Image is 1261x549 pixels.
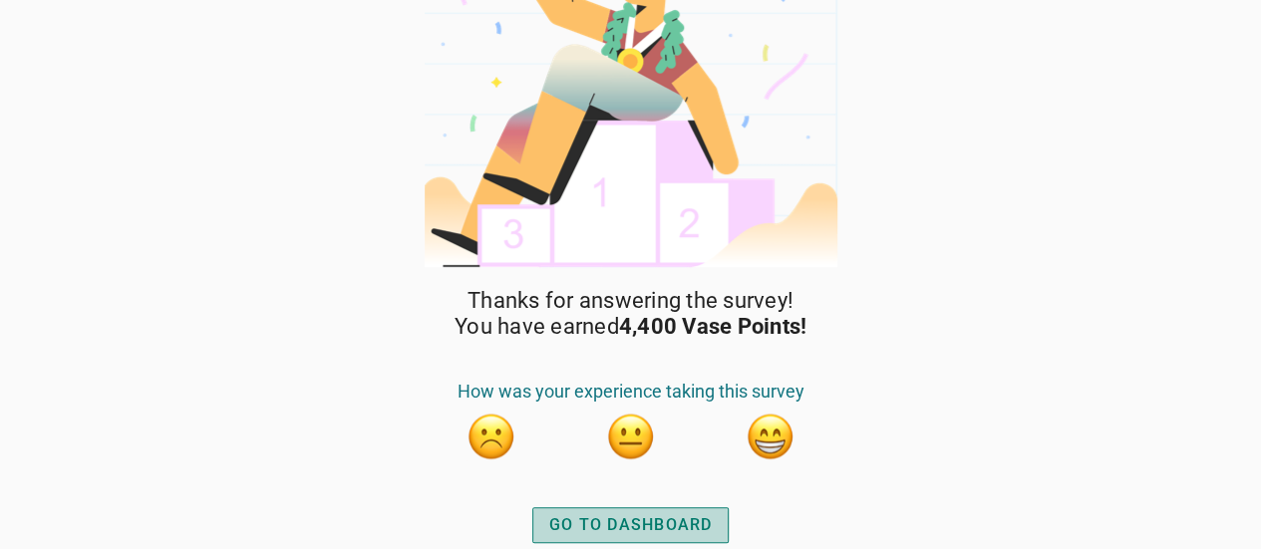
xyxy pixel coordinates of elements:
[619,314,807,339] strong: 4,400 Vase Points!
[532,507,730,543] button: GO TO DASHBOARD
[468,288,793,314] span: Thanks for answering the survey!
[549,513,713,537] div: GO TO DASHBOARD
[455,314,806,340] span: You have earned
[422,381,840,412] div: How was your experience taking this survey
